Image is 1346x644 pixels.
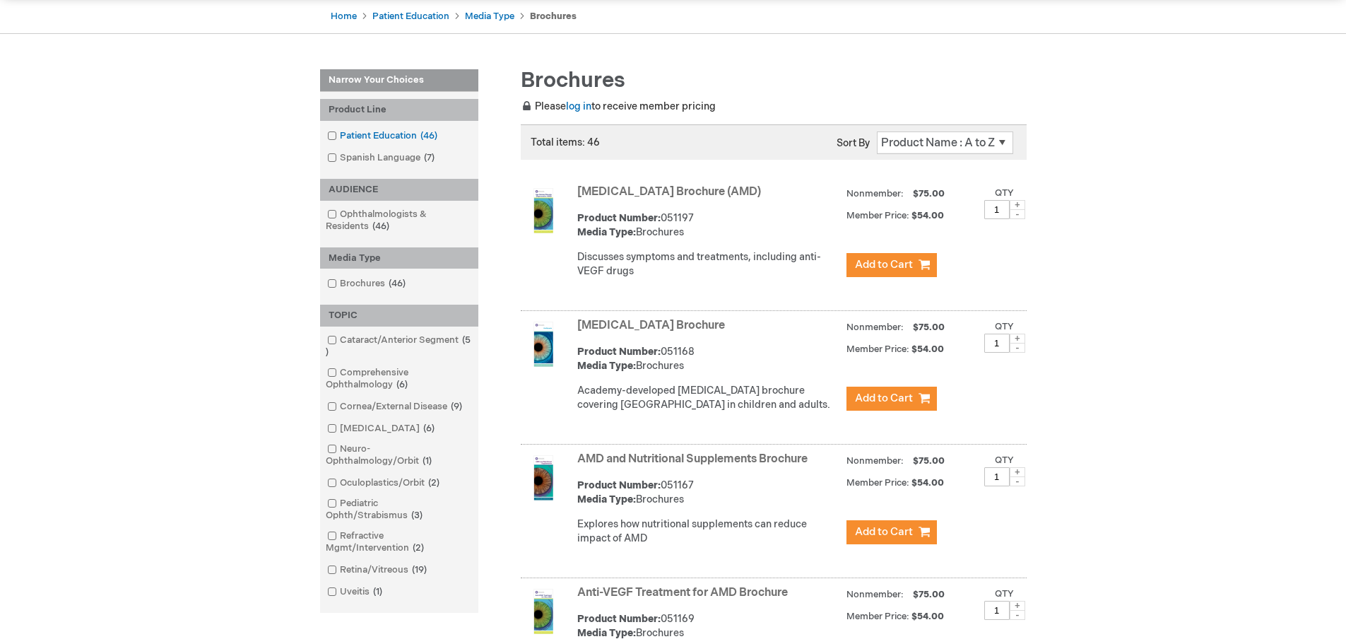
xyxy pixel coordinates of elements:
[521,589,566,634] img: Anti-VEGF Treatment for AMD Brochure
[577,360,636,372] strong: Media Type:
[521,100,716,112] span: Please to receive member pricing
[566,100,591,112] a: log in
[911,455,947,467] span: $75.00
[326,334,471,358] span: 5
[577,319,725,332] a: [MEDICAL_DATA] Brochure
[984,467,1010,486] input: Qty
[324,443,475,468] a: Neuro-Ophthalmology/Orbit1
[846,319,904,336] strong: Nonmember:
[324,208,475,233] a: Ophthalmologists & Residents46
[911,611,946,622] span: $54.00
[320,247,478,269] div: Media Type
[409,542,427,554] span: 2
[385,278,409,289] span: 46
[372,11,449,22] a: Patient Education
[577,613,661,625] strong: Product Number:
[577,586,788,599] a: Anti-VEGF Treatment for AMD Brochure
[465,11,514,22] a: Media Type
[577,612,839,640] div: 051169 Brochures
[420,152,438,163] span: 7
[911,210,946,221] span: $54.00
[846,586,904,604] strong: Nonmember:
[521,322,566,367] img: Amblyopia Brochure
[855,258,913,271] span: Add to Cart
[577,226,636,238] strong: Media Type:
[521,188,566,233] img: Age-Related Macular Degeneration Brochure (AMD)
[846,344,909,355] strong: Member Price:
[911,322,947,333] span: $75.00
[577,211,839,240] div: 051197 Brochures
[324,129,443,143] a: Patient Education46
[577,384,839,412] p: Academy-developed [MEDICAL_DATA] brochure covering [GEOGRAPHIC_DATA] in children and adults.
[995,588,1014,599] label: Qty
[577,517,839,546] p: Explores how nutritional supplements can reduce impact of AMD
[369,221,393,232] span: 46
[846,387,937,411] button: Add to Cart
[577,346,661,358] strong: Product Number:
[577,479,661,491] strong: Product Number:
[984,334,1010,353] input: Qty
[324,334,475,359] a: Cataract/Anterior Segment5
[995,455,1014,466] label: Qty
[324,151,440,165] a: Spanish Language7
[521,68,625,93] span: Brochures
[320,179,478,201] div: AUDIENCE
[577,345,839,373] div: 051168 Brochures
[577,452,808,466] a: AMD and Nutritional Supplements Brochure
[324,277,411,291] a: Brochures46
[420,423,438,434] span: 6
[408,564,430,575] span: 19
[984,601,1010,620] input: Qty
[911,344,946,355] span: $54.00
[324,366,475,392] a: Comprehensive Ophthalmology6
[324,497,475,522] a: Pediatric Ophth/Strabismus3
[911,477,946,488] span: $54.00
[846,452,904,470] strong: Nonmember:
[370,586,386,597] span: 1
[417,130,441,141] span: 46
[408,510,426,521] span: 3
[419,455,435,467] span: 1
[324,529,475,555] a: Refractive Mgmt/Intervention2
[911,589,947,600] span: $75.00
[846,477,909,488] strong: Member Price:
[320,69,478,92] strong: Narrow Your Choices
[447,401,466,412] span: 9
[995,321,1014,332] label: Qty
[577,212,661,224] strong: Product Number:
[577,493,636,505] strong: Media Type:
[577,185,761,199] a: [MEDICAL_DATA] Brochure (AMD)
[995,187,1014,199] label: Qty
[846,185,904,203] strong: Nonmember:
[324,476,445,490] a: Oculoplastics/Orbit2
[577,627,636,639] strong: Media Type:
[846,520,937,544] button: Add to Cart
[846,253,937,277] button: Add to Cart
[324,585,388,599] a: Uveitis1
[855,525,913,539] span: Add to Cart
[911,188,947,199] span: $75.00
[320,305,478,327] div: TOPIC
[530,11,577,22] strong: Brochures
[846,611,909,622] strong: Member Price:
[846,210,909,221] strong: Member Price:
[521,455,566,500] img: AMD and Nutritional Supplements Brochure
[393,379,411,390] span: 6
[324,422,440,435] a: [MEDICAL_DATA]6
[324,563,432,577] a: Retina/Vitreous19
[531,136,600,148] span: Total items: 46
[425,477,443,488] span: 2
[324,400,468,414] a: Cornea/External Disease9
[855,392,913,405] span: Add to Cart
[577,479,839,507] div: 051167 Brochures
[984,200,1010,219] input: Qty
[320,99,478,121] div: Product Line
[331,11,357,22] a: Home
[577,250,839,279] p: Discusses symptoms and treatments, including anti-VEGF drugs
[837,137,870,149] label: Sort By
